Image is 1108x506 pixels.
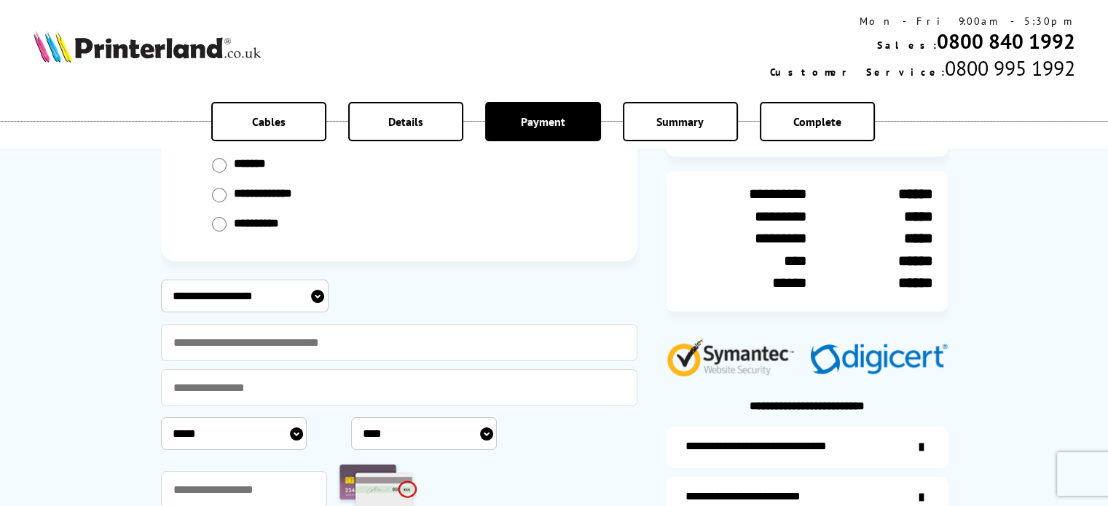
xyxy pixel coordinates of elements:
span: Payment [521,114,565,129]
span: Sales: [876,39,936,52]
span: Customer Service: [769,66,944,79]
a: additional-ink [667,427,948,468]
img: Printerland Logo [34,31,261,63]
div: Mon - Fri 9:00am - 5:30pm [769,15,1074,28]
span: Summary [656,114,704,129]
a: 0800 840 1992 [936,28,1074,55]
span: Details [388,114,423,129]
span: 0800 995 1992 [944,55,1074,82]
span: Cables [252,114,286,129]
span: Complete [793,114,841,129]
